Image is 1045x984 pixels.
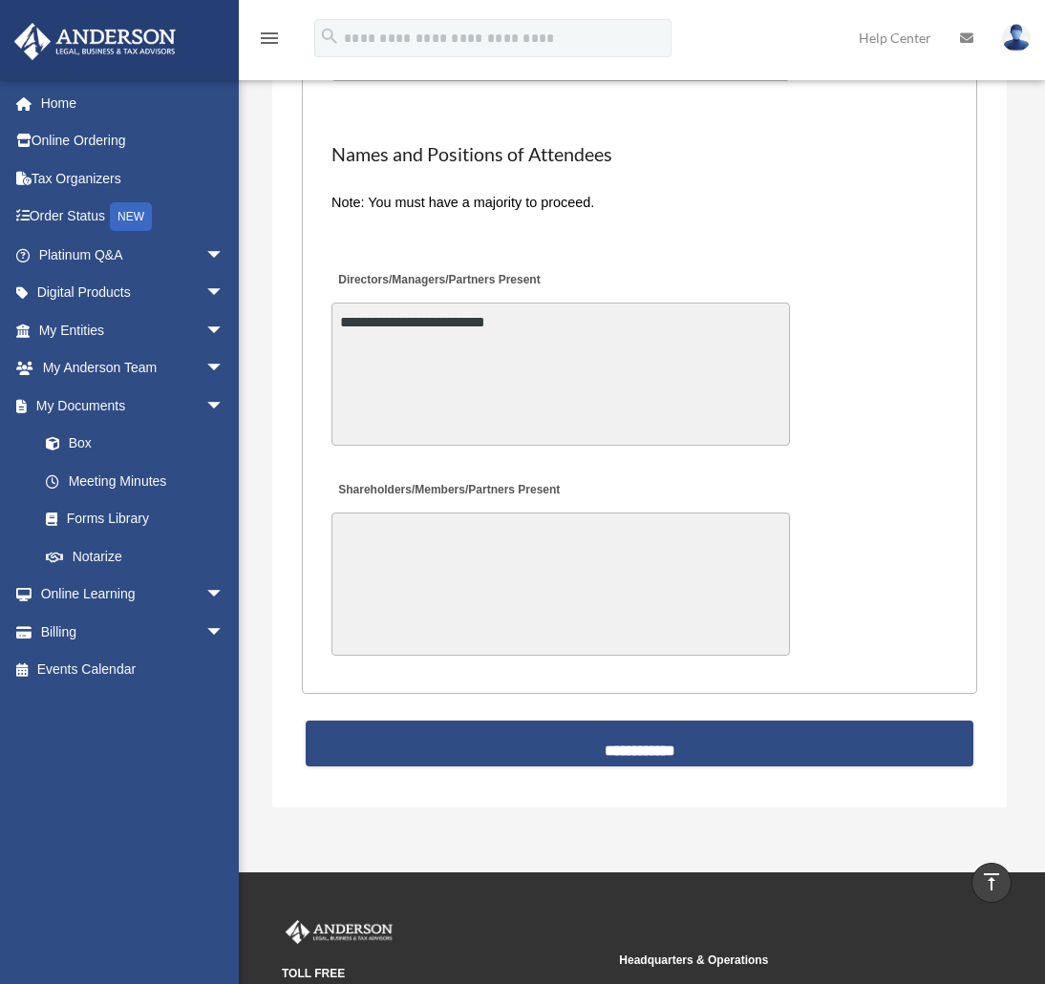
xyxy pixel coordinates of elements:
span: arrow_drop_down [205,576,244,615]
i: search [319,26,340,47]
label: Shareholders/Members/Partners Present [331,478,565,504]
a: Home [13,84,253,122]
h2: Names and Positions of Attendees [331,141,948,168]
span: arrow_drop_down [205,236,244,275]
a: vertical_align_top [971,863,1012,903]
i: vertical_align_top [980,870,1003,893]
a: My Entitiesarrow_drop_down [13,311,253,349]
a: Online Ordering [13,122,253,160]
a: Platinum Q&Aarrow_drop_down [13,236,253,274]
span: arrow_drop_down [205,387,244,426]
span: arrow_drop_down [205,613,244,652]
a: menu [258,33,281,50]
span: Note: You must have a majority to proceed. [331,195,594,210]
a: Digital Productsarrow_drop_down [13,274,253,312]
img: Anderson Advisors Platinum Portal [9,23,181,60]
span: arrow_drop_down [205,274,244,313]
small: Headquarters & Operations [619,951,943,971]
a: Forms Library [27,500,253,538]
div: NEW [110,202,152,231]
a: My Documentsarrow_drop_down [13,387,253,425]
img: Anderson Advisors Platinum Portal [282,920,396,945]
img: User Pic [1002,24,1031,52]
a: My Anderson Teamarrow_drop_down [13,349,253,387]
a: Events Calendar [13,651,253,689]
span: arrow_drop_down [205,349,244,388]
a: Box [27,425,253,463]
a: Meeting Minutes [27,462,244,500]
a: Notarize [27,537,253,576]
label: Directors/Managers/Partners Present [331,267,545,293]
a: Billingarrow_drop_down [13,613,253,651]
a: Order StatusNEW [13,198,253,237]
small: TOLL FREE [282,964,606,984]
a: Online Learningarrow_drop_down [13,576,253,614]
a: Tax Organizers [13,159,253,198]
i: menu [258,27,281,50]
span: arrow_drop_down [205,311,244,350]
